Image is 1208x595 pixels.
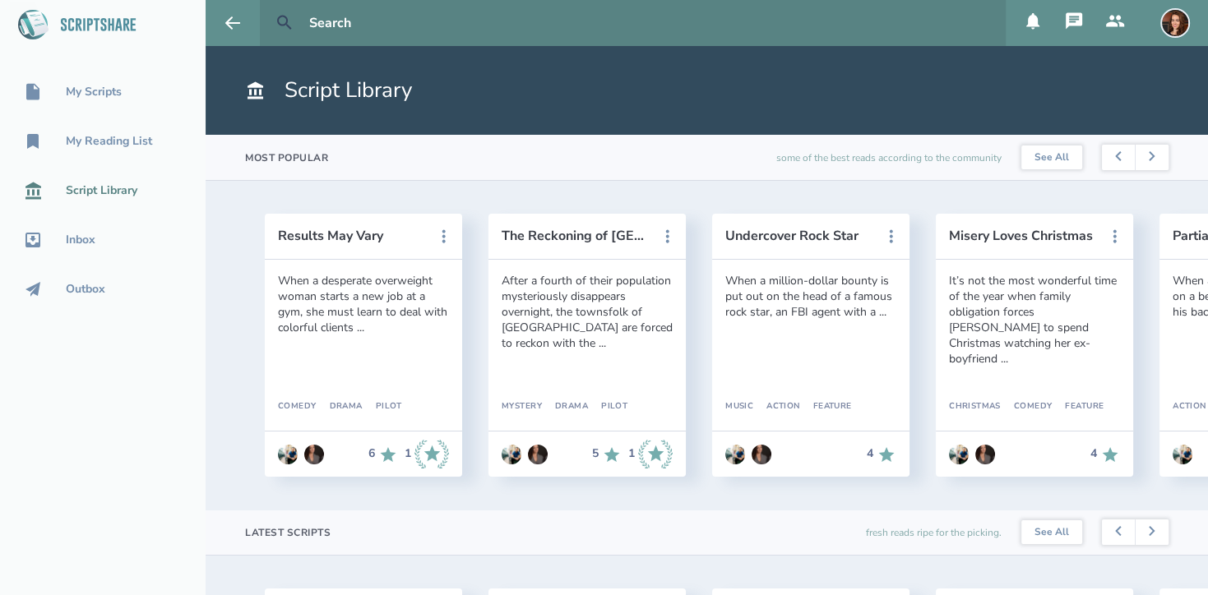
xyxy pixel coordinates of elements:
[725,228,873,243] button: Undercover Rock Star
[317,402,363,412] div: Drama
[502,402,542,412] div: Mystery
[66,233,95,247] div: Inbox
[502,273,673,351] div: After a fourth of their population mysteriously disappears overnight, the townsfolk of [GEOGRAPHI...
[949,273,1120,367] div: It’s not the most wonderful time of the year when family obligation forces [PERSON_NAME] to spend...
[363,402,402,412] div: Pilot
[867,445,896,464] div: 4 Recommends
[542,402,588,412] div: Drama
[368,440,398,469] div: 6 Recommends
[245,76,412,105] h1: Script Library
[245,151,328,164] div: Most Popular
[949,228,1097,243] button: Misery Loves Christmas
[776,135,1002,180] div: some of the best reads according to the community
[405,447,411,460] div: 1
[1021,145,1082,170] a: See All
[1021,520,1082,545] a: See All
[867,447,873,460] div: 4
[725,445,745,464] img: user_1673573717-crop.jpg
[278,273,449,335] div: When a desperate overweight woman starts a new job at a gym, she must learn to deal with colorful...
[866,510,1002,555] div: fresh reads ripe for the picking.
[66,283,105,296] div: Outbox
[502,228,650,243] button: The Reckoning of [GEOGRAPHIC_DATA]
[800,402,852,412] div: Feature
[278,445,298,464] img: user_1673573717-crop.jpg
[1001,402,1053,412] div: Comedy
[245,526,331,539] div: Latest Scripts
[725,273,896,320] div: When a million-dollar bounty is put out on the head of a famous rock star, an FBI agent with a ...
[975,445,995,464] img: user_1604966854-crop.jpg
[278,228,426,243] button: Results May Vary
[528,445,548,464] img: user_1604966854-crop.jpg
[278,402,317,412] div: Comedy
[592,447,599,460] div: 5
[1052,402,1104,412] div: Feature
[1173,436,1192,473] a: Go to Anthony Miguel Cantu's profile
[1173,402,1206,412] div: Action
[628,447,635,460] div: 1
[588,402,627,412] div: Pilot
[752,445,771,464] img: user_1604966854-crop.jpg
[949,445,969,464] img: user_1673573717-crop.jpg
[592,440,622,469] div: 5 Recommends
[66,135,152,148] div: My Reading List
[66,184,137,197] div: Script Library
[66,85,122,99] div: My Scripts
[628,440,673,469] div: 1 Industry Recommends
[502,445,521,464] img: user_1673573717-crop.jpg
[1173,445,1192,464] img: user_1673573717-crop.jpg
[304,445,324,464] img: user_1604966854-crop.jpg
[405,440,449,469] div: 1 Industry Recommends
[1160,8,1190,38] img: user_1750385751-crop.jpg
[1090,445,1120,464] div: 4 Recommends
[1090,447,1097,460] div: 4
[368,447,375,460] div: 6
[725,402,753,412] div: Music
[753,402,800,412] div: Action
[949,402,1001,412] div: Christmas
